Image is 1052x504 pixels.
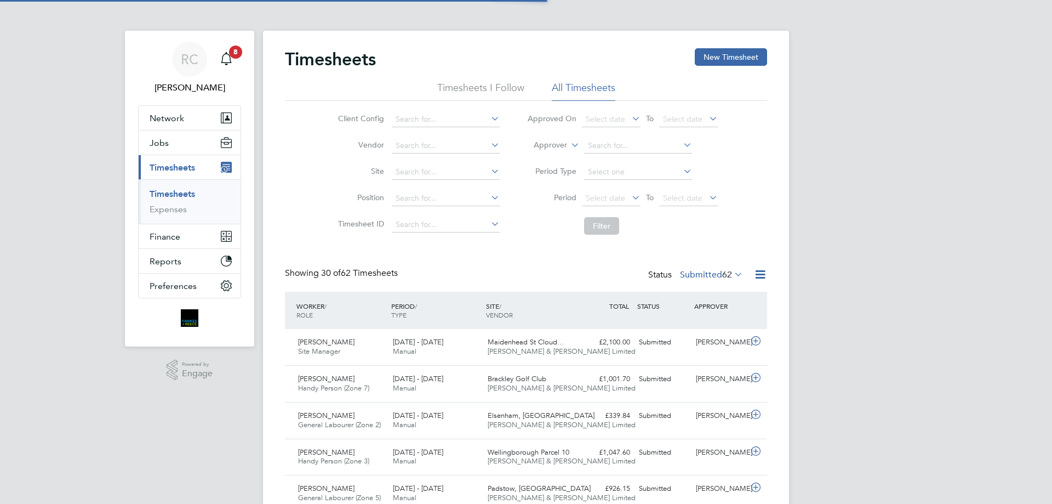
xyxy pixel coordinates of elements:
label: Timesheet ID [335,219,384,229]
input: Search for... [392,191,500,206]
div: Status [648,268,745,283]
div: [PERSON_NAME] [691,480,748,498]
span: 30 of [321,268,341,279]
label: Approver [518,140,567,151]
span: Brackley Golf Club [488,374,546,383]
span: Timesheets [150,162,195,173]
span: Finance [150,231,180,242]
span: [PERSON_NAME] [298,374,355,383]
span: [PERSON_NAME] & [PERSON_NAME] Limited [488,493,636,502]
div: £339.84 [578,407,634,425]
button: Jobs [139,131,241,155]
span: Robyn Clarke [138,81,241,94]
label: Period [527,192,576,202]
span: Preferences [150,281,197,291]
input: Search for... [392,217,500,233]
span: Jobs [150,138,169,148]
div: Timesheets [139,179,241,224]
span: Manual [393,383,416,393]
span: Network [150,113,184,123]
span: / [415,302,417,310]
div: Showing [285,268,400,279]
div: £1,047.60 [578,444,634,462]
img: bromak-logo-retina.png [181,309,198,327]
span: To [643,190,657,205]
span: General Labourer (Zone 2) [298,420,381,429]
input: Search for... [392,112,500,127]
button: Finance [139,224,241,248]
label: Period Type [527,166,576,176]
span: 62 Timesheets [321,268,398,279]
a: Timesheets [150,189,195,199]
input: Search for... [392,165,500,180]
span: Wellingborough Parcel 10 [488,448,569,457]
div: PERIOD [388,296,483,325]
input: Search for... [392,138,500,154]
span: [PERSON_NAME] [298,337,355,347]
div: WORKER [294,296,388,325]
button: New Timesheet [695,48,767,66]
input: Search for... [584,138,692,154]
span: / [324,302,327,310]
span: [DATE] - [DATE] [393,374,443,383]
span: Reports [150,256,181,267]
div: STATUS [634,296,691,316]
span: [PERSON_NAME] & [PERSON_NAME] Limited [488,347,636,356]
div: Submitted [634,480,691,498]
label: Site [335,166,384,176]
span: 8 [229,46,242,59]
a: Expenses [150,204,187,214]
button: Timesheets [139,155,241,179]
span: Select date [586,193,625,203]
span: [PERSON_NAME] & [PERSON_NAME] Limited [488,383,636,393]
label: Approved On [527,114,576,123]
span: VENDOR [486,310,513,319]
span: [DATE] - [DATE] [393,337,443,347]
span: RC [181,52,198,66]
span: [PERSON_NAME] & [PERSON_NAME] Limited [488,456,636,466]
span: Handy Person (Zone 7) [298,383,369,393]
button: Reports [139,249,241,273]
span: [PERSON_NAME] [298,411,355,420]
label: Position [335,192,384,202]
label: Submitted [680,269,743,280]
a: Go to home page [138,309,241,327]
div: [PERSON_NAME] [691,407,748,425]
span: [PERSON_NAME] [298,448,355,457]
label: Vendor [335,140,384,150]
div: [PERSON_NAME] [691,370,748,388]
nav: Main navigation [125,31,254,347]
span: Manual [393,493,416,502]
input: Select one [584,165,692,180]
span: Select date [663,193,702,203]
a: 8 [215,42,237,77]
span: To [643,111,657,126]
div: Submitted [634,407,691,425]
span: Site Manager [298,347,340,356]
div: Submitted [634,370,691,388]
div: SITE [483,296,578,325]
h2: Timesheets [285,48,376,70]
span: General Labourer (Zone 5) [298,493,381,502]
span: [DATE] - [DATE] [393,448,443,457]
span: 62 [722,269,732,280]
span: Manual [393,420,416,429]
a: RC[PERSON_NAME] [138,42,241,94]
div: £2,100.00 [578,333,634,352]
div: [PERSON_NAME] [691,444,748,462]
div: Submitted [634,333,691,352]
div: [PERSON_NAME] [691,333,748,352]
span: Manual [393,456,416,466]
span: Engage [182,369,213,378]
li: Timesheets I Follow [437,81,524,101]
button: Network [139,106,241,130]
span: TYPE [391,310,407,319]
span: Manual [393,347,416,356]
span: Elsenham, [GEOGRAPHIC_DATA] [488,411,594,420]
span: Handy Person (Zone 3) [298,456,369,466]
span: [PERSON_NAME] & [PERSON_NAME] Limited [488,420,636,429]
div: £1,001.70 [578,370,634,388]
span: [DATE] - [DATE] [393,484,443,493]
div: APPROVER [691,296,748,316]
span: ROLE [296,310,313,319]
